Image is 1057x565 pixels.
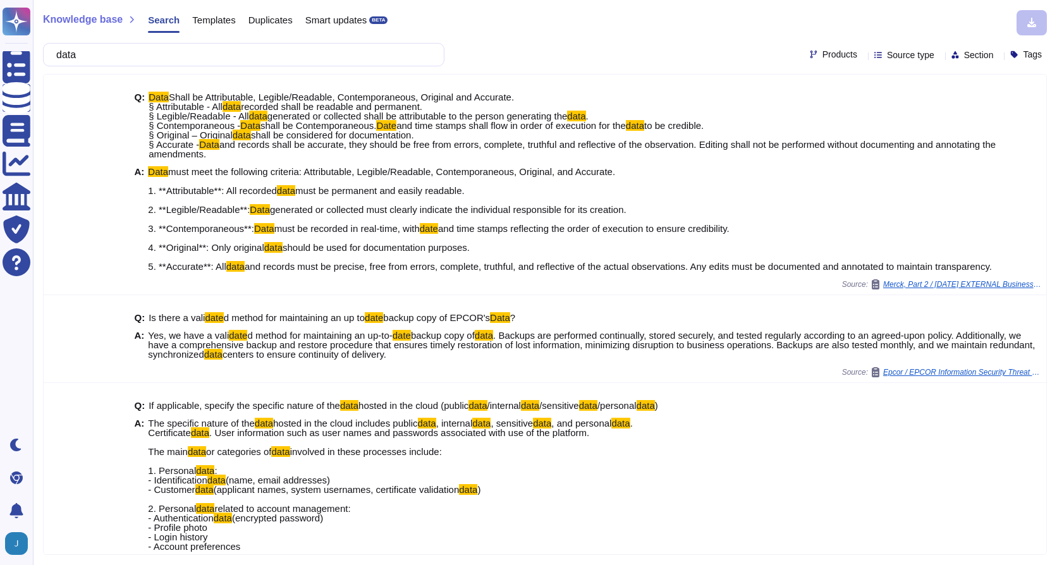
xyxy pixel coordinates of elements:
span: Templates [192,15,235,25]
mark: data [567,111,585,121]
span: Products [822,50,857,59]
span: and time stamps shall flow in order of execution for the [396,120,626,131]
mark: Data [199,139,219,150]
span: recorded shall be readable and permanent. § Legible/Readable - All [149,101,422,121]
mark: data [207,475,226,485]
span: should be used for documentation purposes. 5. **Accurate**: All [148,242,470,272]
mark: date [205,312,223,323]
span: Section [964,51,994,59]
mark: data [264,242,283,253]
mark: data [255,418,273,428]
span: Is there a vali [149,312,205,323]
span: centers to ensure continuity of delivery. [223,349,386,360]
span: Epcor / EPCOR Information Security Threat Risk Assessment Cloud Service Provider [883,368,1041,376]
span: generated or collected shall be attributable to the person generating the [267,111,568,121]
mark: data [579,400,597,411]
span: backup copy of EPCOR's [383,312,490,323]
span: The specific nature of the [148,418,254,428]
span: and records shall be accurate, they should be free from errors, complete, truthful and reflective... [149,139,996,159]
mark: data [195,484,214,495]
b: A: [135,167,145,271]
mark: data [204,349,223,360]
mark: Data [254,223,274,234]
span: /personal [597,400,637,411]
mark: date [420,223,438,234]
b: Q: [135,313,145,322]
span: Search [148,15,180,25]
span: , sensitive [491,418,533,428]
span: or categories of [206,446,271,457]
span: d method for maintaining an up to [224,312,365,323]
mark: data [271,446,290,457]
span: . User information such as user names and passwords associated with use of the platform. The main [148,427,589,457]
span: Source: [842,367,1041,377]
span: Merck, Part 2 / [DATE] EXTERNAL Business Requirements incl.Compliance Template V1 2025 IT SSL Cer... [883,281,1041,288]
mark: Data [148,166,168,177]
span: , and personal [551,418,611,428]
span: /sensitive [539,400,579,411]
span: Tags [1023,50,1042,59]
span: Knowledge base [43,15,123,25]
span: hosted in the cloud (public [358,400,468,411]
span: Yes, we have a vali [148,330,229,341]
button: user [3,530,37,557]
mark: Data [240,120,260,131]
span: /internal [487,400,521,411]
mark: date [365,312,383,323]
span: Duplicates [248,15,293,25]
b: Q: [135,92,145,159]
span: generated or collected must clearly indicate the individual responsible for its creation. 3. **Co... [148,204,626,234]
span: . Certificate [148,418,632,438]
span: . § Contemporaneous - [149,111,589,131]
mark: data [223,101,241,112]
span: (name, email addresses) - Customer [148,475,330,495]
span: and records must be precise, free from errors, complete, truthful, and reflective of the actual o... [245,261,992,272]
b: A: [135,331,145,359]
span: Smart updates [305,15,367,25]
mark: date [229,330,247,341]
mark: data [277,185,295,196]
mark: data [249,111,267,121]
b: Q: [135,401,145,410]
span: d method for maintaining an up-to- [247,330,392,341]
span: If applicable, specify the specific nature of the [149,400,340,411]
img: user [5,532,28,555]
span: , internal [436,418,473,428]
span: to be credible. § Original – Original [149,120,704,140]
mark: data [626,120,644,131]
mark: date [393,330,411,341]
mark: data [196,503,214,514]
mark: data [418,418,436,428]
mark: data [459,484,477,495]
div: BETA [369,16,388,24]
span: : - Identification [148,465,217,485]
span: related to account management: - Authentication [148,503,350,523]
span: must be permanent and easily readable. 2. **Legible/Readable**: [148,185,464,215]
span: ? [510,312,515,323]
mark: data [196,465,214,476]
mark: data [637,400,655,411]
mark: data [191,427,209,438]
span: Source type [887,51,934,59]
mark: data [233,130,251,140]
mark: Date [376,120,396,131]
mark: data [468,400,487,411]
mark: data [611,418,630,428]
span: involved in these processes include: 1. Personal [148,446,441,476]
span: and time stamps reflecting the order of execution to ensure credibility. 4. **Original**: Only or... [148,223,729,253]
span: must be recorded in real-time, with [274,223,420,234]
mark: data [521,400,539,411]
mark: data [533,418,551,428]
mark: Data [149,92,169,102]
mark: data [340,400,358,411]
mark: Data [250,204,270,215]
span: must meet the following criteria: Attributable, Legible/Readable, Contemporaneous, Original, and ... [148,166,615,196]
mark: data [475,330,493,341]
span: Shall be Attributable, Legible/Readable, Contemporaneous, Original and Accurate. § Attributable -... [149,92,514,112]
mark: data [472,418,491,428]
mark: data [226,261,245,272]
span: ) [655,400,658,411]
span: shall be considered for documentation. § Accurate - [149,130,413,150]
mark: data [214,513,232,523]
span: shall be Contemporaneous. [260,120,376,131]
